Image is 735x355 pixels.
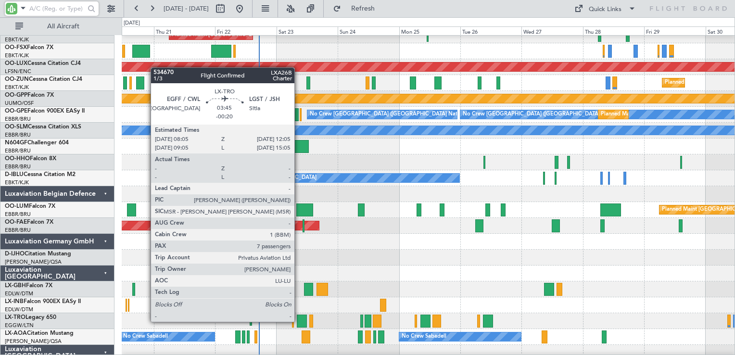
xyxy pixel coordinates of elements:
div: Sun 24 [338,26,399,35]
a: LX-INBFalcon 900EX EASy II [5,299,81,304]
a: OO-SLMCessna Citation XLS [5,124,81,130]
div: Thu 28 [583,26,644,35]
a: OO-FAEFalcon 7X [5,219,53,225]
span: OO-GPP [5,92,27,98]
span: Refresh [343,5,383,12]
a: EBKT/KJK [5,84,29,91]
span: N604GF [5,140,27,146]
a: LFSN/ENC [5,68,31,75]
div: No Crew Sabadell [123,330,168,344]
div: No Crew Sabadell [402,330,446,344]
button: Refresh [329,1,386,16]
a: [PERSON_NAME]/QSA [5,258,62,266]
div: Tue 26 [460,26,521,35]
a: UUMO/OSF [5,100,34,107]
span: D-IBLU [5,172,24,177]
span: OO-ZUN [5,76,29,82]
a: N604GFChallenger 604 [5,140,69,146]
div: Wed 27 [521,26,583,35]
div: Fri 29 [644,26,705,35]
div: Mon 25 [399,26,460,35]
a: OO-GPPFalcon 7X [5,92,54,98]
a: EBKT/KJK [5,52,29,59]
div: No Crew Kortrijk-[GEOGRAPHIC_DATA] [217,171,317,185]
button: All Aircraft [11,19,104,34]
div: Fri 22 [215,26,276,35]
div: Sat 23 [277,26,338,35]
span: OO-SLM [5,124,28,130]
span: OO-GPE [5,108,27,114]
span: LX-GBH [5,283,26,289]
button: Quick Links [570,1,641,16]
span: OO-LUX [5,61,27,66]
span: All Aircraft [25,23,101,30]
a: EDLW/DTM [5,290,33,297]
span: LX-AOA [5,330,27,336]
span: [DATE] - [DATE] [164,4,209,13]
span: OO-FAE [5,219,27,225]
a: OO-HHOFalcon 8X [5,156,56,162]
a: EBBR/BRU [5,115,31,123]
a: D-IJHOCitation Mustang [5,251,71,257]
a: EBBR/BRU [5,147,31,154]
a: OO-FSXFalcon 7X [5,45,53,51]
div: Thu 21 [154,26,215,35]
div: [DATE] [124,19,140,27]
a: EBKT/KJK [5,36,29,43]
a: [PERSON_NAME]/QSA [5,338,62,345]
input: A/C (Reg. or Type) [29,1,85,16]
a: EDLW/DTM [5,306,33,313]
a: D-IBLUCessna Citation M2 [5,172,76,177]
span: OO-HHO [5,156,30,162]
a: LX-GBHFalcon 7X [5,283,52,289]
div: No Crew [GEOGRAPHIC_DATA] ([GEOGRAPHIC_DATA] National) [310,107,471,122]
a: LX-AOACitation Mustang [5,330,74,336]
div: Quick Links [589,5,621,14]
a: EBBR/BRU [5,163,31,170]
a: EBBR/BRU [5,131,31,139]
span: OO-LUM [5,203,29,209]
a: OO-LUMFalcon 7X [5,203,55,209]
a: EGGW/LTN [5,322,34,329]
div: No Crew [GEOGRAPHIC_DATA] ([GEOGRAPHIC_DATA] National) [463,107,624,122]
a: EBBR/BRU [5,211,31,218]
span: OO-FSX [5,45,27,51]
div: Wed 20 [92,26,153,35]
a: OO-ZUNCessna Citation CJ4 [5,76,82,82]
a: EBBR/BRU [5,227,31,234]
span: LX-INB [5,299,24,304]
span: D-IJHO [5,251,25,257]
a: OO-LUXCessna Citation CJ4 [5,61,81,66]
a: OO-GPEFalcon 900EX EASy II [5,108,85,114]
span: LX-TRO [5,315,25,320]
a: EBKT/KJK [5,179,29,186]
div: Planned Maint Nice ([GEOGRAPHIC_DATA]) [172,282,279,296]
a: LX-TROLegacy 650 [5,315,56,320]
